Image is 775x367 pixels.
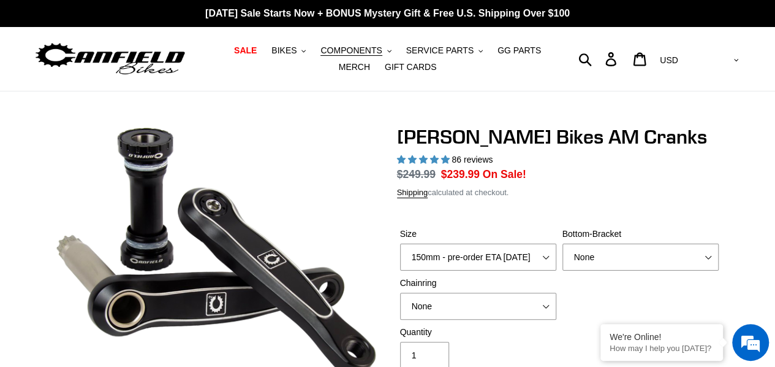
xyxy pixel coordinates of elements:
[497,45,541,56] span: GG PARTS
[339,62,370,72] span: MERCH
[228,42,263,59] a: SALE
[406,45,474,56] span: SERVICE PARTS
[385,62,437,72] span: GIFT CARDS
[610,344,714,353] p: How may I help you today?
[400,277,556,290] label: Chainring
[234,45,257,56] span: SALE
[452,155,493,164] span: 86 reviews
[333,59,376,75] a: MERCH
[379,59,443,75] a: GIFT CARDS
[397,187,722,199] div: calculated at checkout.
[397,155,452,164] span: 4.97 stars
[400,228,556,241] label: Size
[265,42,312,59] button: BIKES
[320,45,382,56] span: COMPONENTS
[314,42,397,59] button: COMPONENTS
[397,188,428,198] a: Shipping
[441,168,480,180] span: $239.99
[397,168,436,180] s: $249.99
[400,326,556,339] label: Quantity
[483,166,526,182] span: On Sale!
[34,40,187,79] img: Canfield Bikes
[400,42,489,59] button: SERVICE PARTS
[562,228,719,241] label: Bottom-Bracket
[491,42,547,59] a: GG PARTS
[397,125,722,149] h1: [PERSON_NAME] Bikes AM Cranks
[271,45,297,56] span: BIKES
[610,332,714,342] div: We're Online!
